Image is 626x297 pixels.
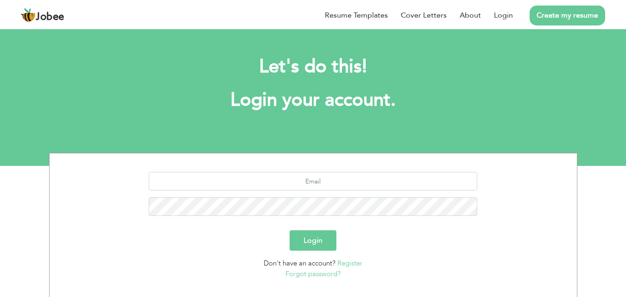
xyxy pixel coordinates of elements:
[325,10,388,21] a: Resume Templates
[63,55,563,79] h2: Let's do this!
[21,8,36,23] img: jobee.io
[530,6,605,25] a: Create my resume
[460,10,481,21] a: About
[21,8,64,23] a: Jobee
[494,10,513,21] a: Login
[337,259,362,268] a: Register
[149,172,477,190] input: Email
[401,10,447,21] a: Cover Letters
[264,259,335,268] span: Don't have an account?
[290,230,336,251] button: Login
[63,88,563,112] h1: Login your account.
[36,12,64,22] span: Jobee
[285,269,341,278] a: Forgot password?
